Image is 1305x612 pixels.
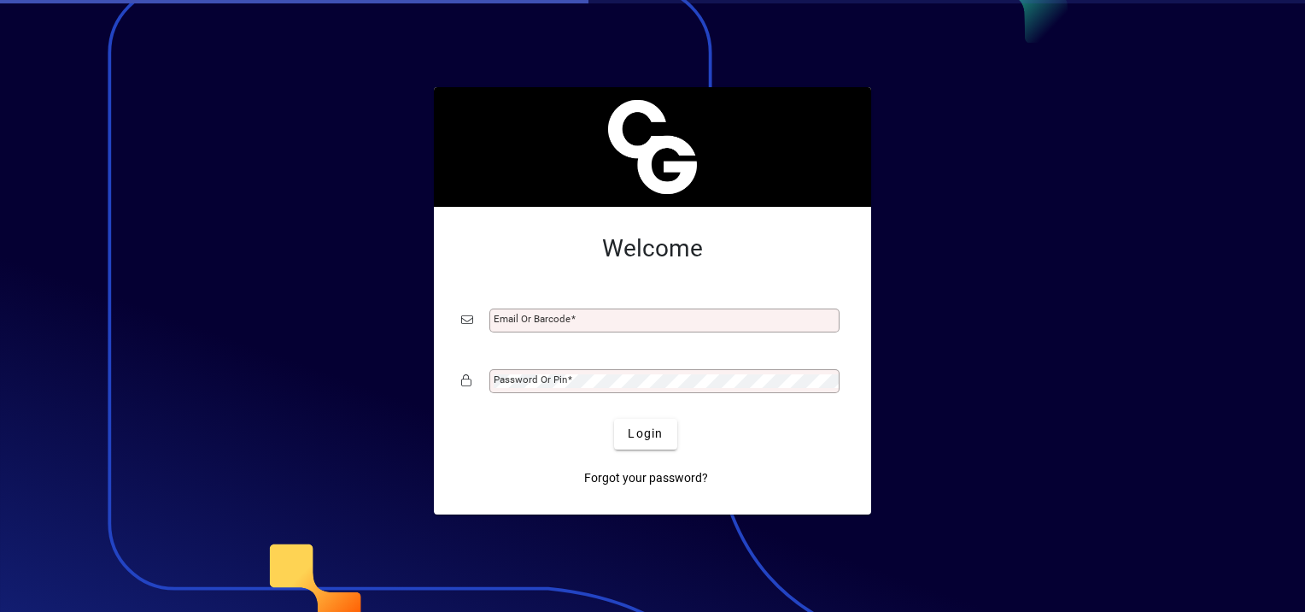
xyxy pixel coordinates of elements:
span: Login [628,425,663,443]
span: Forgot your password? [584,469,708,487]
h2: Welcome [461,234,844,263]
mat-label: Password or Pin [494,374,567,385]
button: Login [614,419,676,450]
mat-label: Email or Barcode [494,313,571,325]
a: Forgot your password? [577,463,715,494]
